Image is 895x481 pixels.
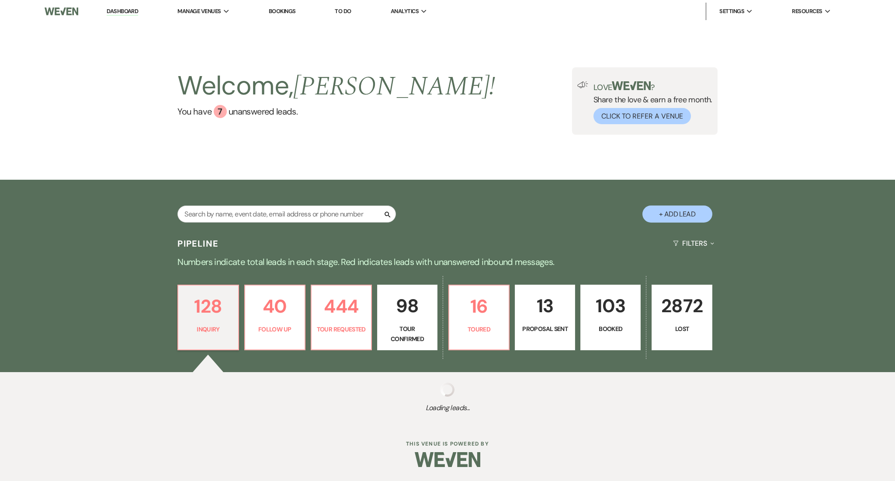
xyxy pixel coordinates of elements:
[448,285,510,350] a: 16Toured
[593,108,691,124] button: Click to Refer a Venue
[250,292,299,321] p: 40
[642,206,712,223] button: + Add Lead
[657,291,706,321] p: 2872
[593,81,712,91] p: Love ?
[441,383,454,397] img: loading spinner
[244,285,305,350] a: 40Follow Up
[612,81,651,90] img: weven-logo-green.svg
[652,285,712,350] a: 2872Lost
[184,292,232,321] p: 128
[293,66,495,107] span: [PERSON_NAME] !
[391,7,419,16] span: Analytics
[45,2,78,21] img: Weven Logo
[177,237,219,250] h3: Pipeline
[383,291,432,321] p: 98
[177,67,495,105] h2: Welcome,
[415,444,480,475] img: Weven Logo
[454,324,503,334] p: Toured
[107,7,138,16] a: Dashboard
[377,285,437,350] a: 98Tour Confirmed
[177,105,495,118] a: You have 7 unanswered leads.
[317,324,366,334] p: Tour Requested
[719,7,744,16] span: Settings
[657,324,706,334] p: Lost
[520,324,569,334] p: Proposal Sent
[45,403,850,413] span: Loading leads...
[250,324,299,334] p: Follow Up
[133,255,762,269] p: Numbers indicate total leads in each stage. Red indicates leads with unanswered inbound messages.
[269,7,296,15] a: Bookings
[577,81,588,88] img: loud-speaker-illustration.svg
[184,324,232,334] p: Inquiry
[311,285,372,350] a: 444Tour Requested
[214,105,227,118] div: 7
[588,81,712,124] div: Share the love & earn a free month.
[454,292,503,321] p: 16
[520,291,569,321] p: 13
[792,7,822,16] span: Resources
[177,206,396,223] input: Search by name, event date, email address or phone number
[586,324,635,334] p: Booked
[580,285,641,350] a: 103Booked
[177,7,221,16] span: Manage Venues
[335,7,351,15] a: To Do
[586,291,635,321] p: 103
[317,292,366,321] p: 444
[177,285,239,350] a: 128Inquiry
[515,285,575,350] a: 13Proposal Sent
[670,232,717,255] button: Filters
[383,324,432,344] p: Tour Confirmed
